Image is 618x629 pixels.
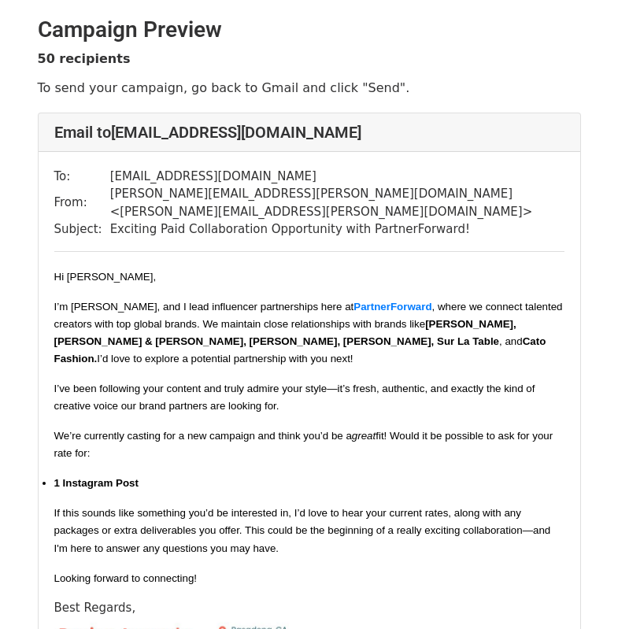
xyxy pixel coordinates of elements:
span: [PERSON_NAME], [PERSON_NAME] & [PERSON_NAME], [PERSON_NAME], [PERSON_NAME], Sur La Table [54,318,516,347]
td: [EMAIL_ADDRESS][DOMAIN_NAME] [110,168,564,186]
td: Exciting Paid Collaboration Opportunity with PartnerForward! [110,220,564,239]
span: I’m [PERSON_NAME], and I lead influencer partnerships here at [54,301,354,313]
strong: 50 recipients [38,51,131,66]
p: To send your campaign, go back to Gmail and click "Send". [38,80,581,96]
span: Looking forward to connecting! [54,572,198,584]
b: 1 Instagram Post [54,477,139,489]
span: I’d love to explore a potential partnership with you next! [97,353,353,364]
h2: Campaign Preview [38,17,581,43]
span: , and [499,335,523,347]
span: I’ve been following your content and truly admire your style—it’s fresh, authentic, and exactly t... [54,383,535,412]
span: great [352,430,376,442]
span: Hi [PERSON_NAME], [54,271,157,283]
td: Subject: [54,220,110,239]
td: [PERSON_NAME][EMAIL_ADDRESS][PERSON_NAME][DOMAIN_NAME] < [PERSON_NAME][EMAIL_ADDRESS][PERSON_NAME... [110,185,564,220]
span: , where we connect talented creators with top global brands. We maintain close relationships with... [54,301,563,330]
span: If this sounds like something you’d be interested in, I’d love to hear your current rates, along ... [54,507,551,553]
span: Cato Fashion. [54,335,546,364]
td: To: [54,168,110,186]
h4: Email to [EMAIL_ADDRESS][DOMAIN_NAME] [54,123,564,142]
span: We’re currently casting for a new campaign and think you’d be a [54,430,352,442]
td: From: [54,185,110,220]
a: PartnerForward [353,301,431,313]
